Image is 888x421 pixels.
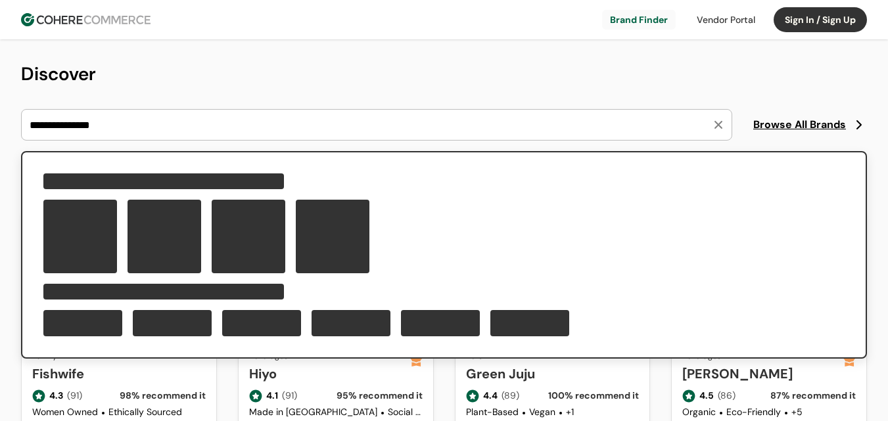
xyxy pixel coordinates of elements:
span: Discover [21,62,96,86]
img: Cohere Logo [21,13,151,26]
span: Browse All Brands [753,117,846,133]
a: [PERSON_NAME] [682,364,843,384]
a: Green Juju [466,364,640,384]
a: Hiyo [249,364,409,384]
a: Fishwife [32,364,206,384]
a: Browse All Brands [753,117,867,133]
button: Sign In / Sign Up [774,7,867,32]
